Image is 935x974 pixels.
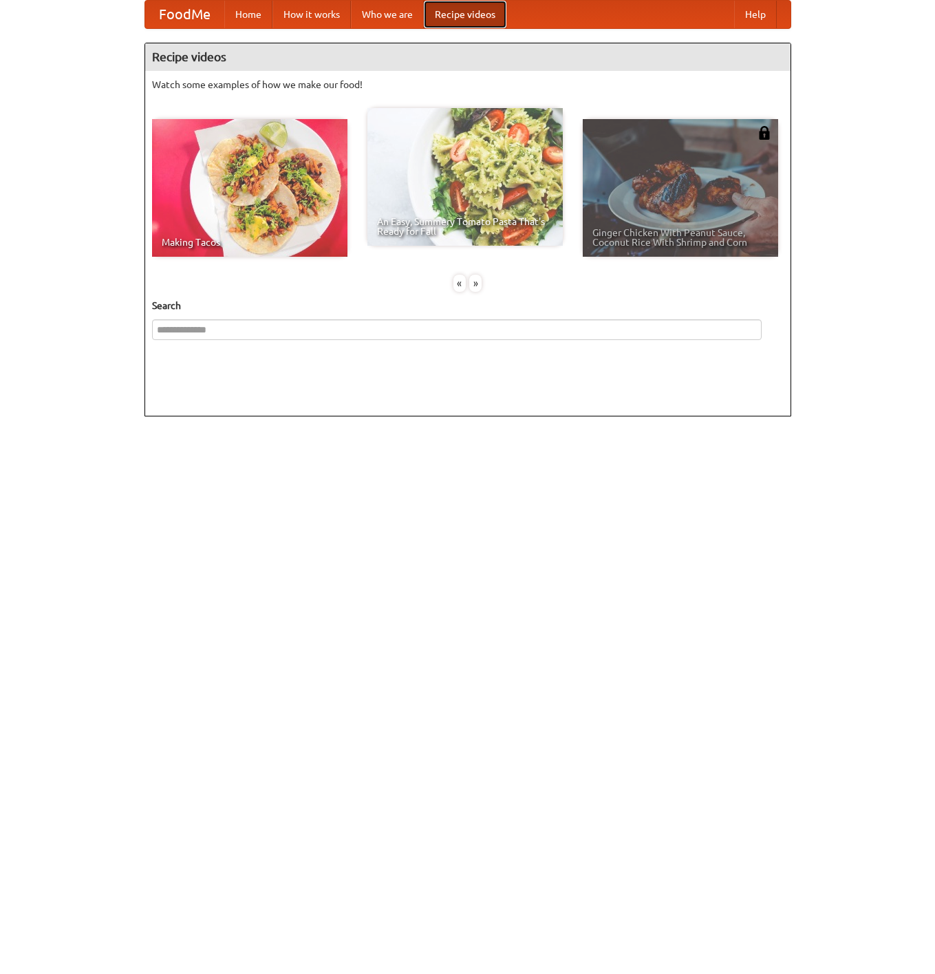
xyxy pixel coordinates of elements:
a: Making Tacos [152,119,347,257]
div: » [469,275,482,292]
span: Making Tacos [162,237,338,247]
a: Recipe videos [424,1,506,28]
h5: Search [152,299,784,313]
span: An Easy, Summery Tomato Pasta That's Ready for Fall [377,217,553,236]
a: How it works [272,1,351,28]
a: Who we are [351,1,424,28]
a: FoodMe [145,1,224,28]
img: 483408.png [757,126,771,140]
h4: Recipe videos [145,43,791,71]
div: « [453,275,466,292]
a: An Easy, Summery Tomato Pasta That's Ready for Fall [367,108,563,246]
p: Watch some examples of how we make our food! [152,78,784,92]
a: Help [734,1,777,28]
a: Home [224,1,272,28]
